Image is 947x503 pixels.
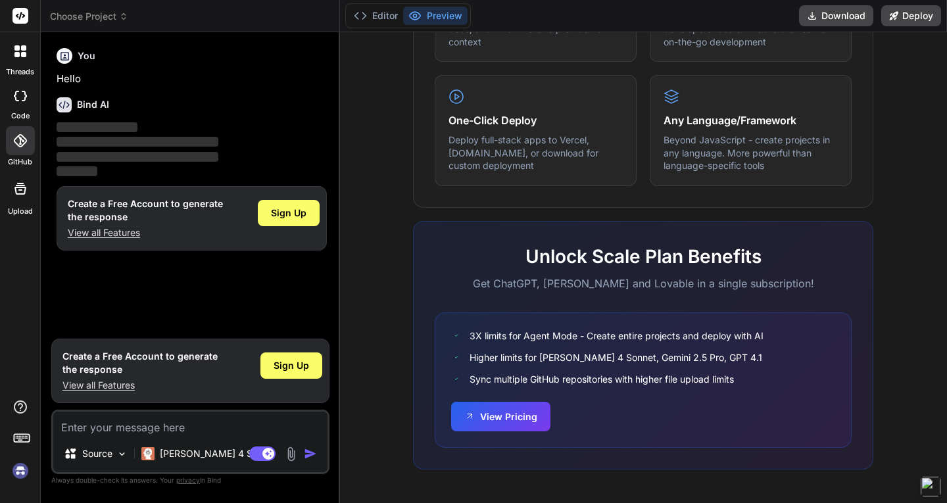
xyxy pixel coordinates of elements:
[449,112,623,128] h4: One-Click Deploy
[51,474,329,487] p: Always double-check its answers. Your in Bind
[57,122,137,132] span: ‌
[57,166,97,176] span: ‌
[8,206,33,217] label: Upload
[435,275,852,291] p: Get ChatGPT, [PERSON_NAME] and Lovable in a single subscription!
[881,5,941,26] button: Deploy
[77,98,109,111] h6: Bind AI
[141,447,155,460] img: Claude 4 Sonnet
[451,402,550,431] button: View Pricing
[304,447,317,460] img: icon
[57,137,218,147] span: ‌
[349,7,403,25] button: Editor
[470,372,734,386] span: Sync multiple GitHub repositories with higher file upload limits
[78,49,95,62] h6: You
[9,460,32,482] img: signin
[82,447,112,460] p: Source
[799,5,873,26] button: Download
[8,156,32,168] label: GitHub
[664,112,838,128] h4: Any Language/Framework
[62,350,218,376] h1: Create a Free Account to generate the response
[116,448,128,460] img: Pick Models
[6,66,34,78] label: threads
[68,197,223,224] h1: Create a Free Account to generate the response
[68,226,223,239] p: View all Features
[62,379,218,392] p: View all Features
[470,329,764,343] span: 3X limits for Agent Mode - Create entire projects and deploy with AI
[274,359,309,372] span: Sign Up
[57,72,327,87] p: Hello
[271,206,306,220] span: Sign Up
[403,7,468,25] button: Preview
[11,110,30,122] label: code
[57,152,218,162] span: ‌
[176,476,200,484] span: privacy
[664,133,838,172] p: Beyond JavaScript - create projects in any language. More powerful than language-specific tools
[283,446,299,462] img: attachment
[449,133,623,172] p: Deploy full-stack apps to Vercel, [DOMAIN_NAME], or download for custom deployment
[921,477,940,496] img: icon128.png
[470,350,762,364] span: Higher limits for [PERSON_NAME] 4 Sonnet, Gemini 2.5 Pro, GPT 4.1
[435,243,852,270] h2: Unlock Scale Plan Benefits
[50,10,128,23] span: Choose Project
[160,447,258,460] p: [PERSON_NAME] 4 S..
